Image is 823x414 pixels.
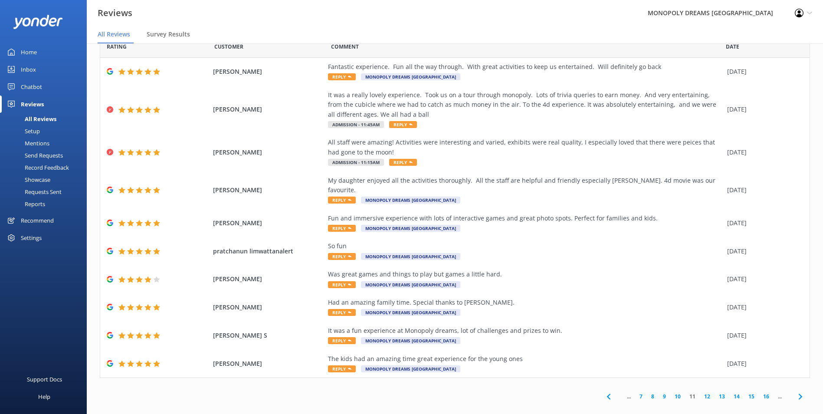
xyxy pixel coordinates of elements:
[328,62,723,72] div: Fantastic experience. Fun all the way through. With great activities to keep us entertained. Will...
[727,359,799,368] div: [DATE]
[328,214,723,223] div: Fun and immersive experience with lots of interactive games and great photo spots. Perfect for fa...
[328,298,723,307] div: Had an amazing family time. Special thanks to [PERSON_NAME].
[659,392,670,401] a: 9
[213,246,324,256] span: pratchanun limwattanalert
[328,309,356,316] span: Reply
[328,197,356,204] span: Reply
[213,105,324,114] span: [PERSON_NAME]
[328,253,356,260] span: Reply
[5,161,69,174] div: Record Feedback
[5,149,63,161] div: Send Requests
[726,43,739,51] span: Date
[328,225,356,232] span: Reply
[5,174,50,186] div: Showcase
[5,174,87,186] a: Showcase
[727,105,799,114] div: [DATE]
[328,90,723,119] div: It was a really lovely experience. Took us on a tour through monopoly. Lots of trivia queries to ...
[700,392,715,401] a: 12
[328,138,723,157] div: All staff were amazing! Activities were interesting and varied, exhibits were real quality, I esp...
[727,185,799,195] div: [DATE]
[727,246,799,256] div: [DATE]
[670,392,685,401] a: 10
[361,365,460,372] span: MONOPOLY DREAMS [GEOGRAPHIC_DATA]
[331,43,359,51] span: Question
[21,212,54,229] div: Recommend
[38,388,50,405] div: Help
[328,326,723,335] div: It was a fun experience at Monopoly dreams, lot of challenges and prizes to win.
[5,186,62,198] div: Requests Sent
[328,121,384,128] span: Admission - 11:45am
[774,392,786,401] span: ...
[5,137,49,149] div: Mentions
[107,43,127,51] span: Date
[361,337,460,344] span: MONOPOLY DREAMS [GEOGRAPHIC_DATA]
[727,302,799,312] div: [DATE]
[213,331,324,340] span: [PERSON_NAME] S
[213,148,324,157] span: [PERSON_NAME]
[729,392,744,401] a: 14
[361,197,460,204] span: MONOPOLY DREAMS [GEOGRAPHIC_DATA]
[328,354,723,364] div: The kids had an amazing time great experience for the young ones
[727,331,799,340] div: [DATE]
[361,309,460,316] span: MONOPOLY DREAMS [GEOGRAPHIC_DATA]
[21,78,42,95] div: Chatbot
[5,149,87,161] a: Send Requests
[328,281,356,288] span: Reply
[21,95,44,113] div: Reviews
[214,43,243,51] span: Date
[744,392,759,401] a: 15
[98,30,130,39] span: All Reviews
[389,159,417,166] span: Reply
[21,43,37,61] div: Home
[5,198,87,210] a: Reports
[213,67,324,76] span: [PERSON_NAME]
[328,176,723,195] div: My daughter enjoyed all the activities thoroughly. All the staff are helpful and friendly especia...
[623,392,635,401] span: ...
[328,241,723,251] div: So fun
[715,392,729,401] a: 13
[5,161,87,174] a: Record Feedback
[5,125,87,137] a: Setup
[21,229,42,246] div: Settings
[647,392,659,401] a: 8
[213,218,324,228] span: [PERSON_NAME]
[685,392,700,401] a: 11
[5,186,87,198] a: Requests Sent
[5,125,40,137] div: Setup
[5,113,87,125] a: All Reviews
[5,137,87,149] a: Mentions
[727,67,799,76] div: [DATE]
[328,337,356,344] span: Reply
[361,281,460,288] span: MONOPOLY DREAMS [GEOGRAPHIC_DATA]
[213,274,324,284] span: [PERSON_NAME]
[727,148,799,157] div: [DATE]
[328,269,723,279] div: Was great games and things to play but games a little hard.
[147,30,190,39] span: Survey Results
[5,198,45,210] div: Reports
[727,274,799,284] div: [DATE]
[13,15,63,29] img: yonder-white-logo.png
[5,113,56,125] div: All Reviews
[21,61,36,78] div: Inbox
[361,253,460,260] span: MONOPOLY DREAMS [GEOGRAPHIC_DATA]
[98,6,132,20] h3: Reviews
[361,73,460,80] span: MONOPOLY DREAMS [GEOGRAPHIC_DATA]
[759,392,774,401] a: 16
[213,302,324,312] span: [PERSON_NAME]
[635,392,647,401] a: 7
[328,365,356,372] span: Reply
[328,159,384,166] span: Admission - 11:15am
[328,73,356,80] span: Reply
[389,121,417,128] span: Reply
[361,225,460,232] span: MONOPOLY DREAMS [GEOGRAPHIC_DATA]
[213,185,324,195] span: [PERSON_NAME]
[27,371,62,388] div: Support Docs
[727,218,799,228] div: [DATE]
[213,359,324,368] span: [PERSON_NAME]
